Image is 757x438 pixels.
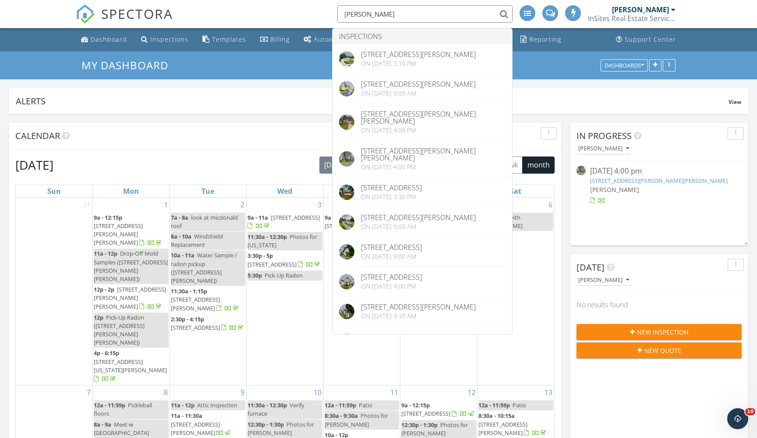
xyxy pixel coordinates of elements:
img: streetview [577,166,586,175]
span: 12:30p - 1:30p [248,420,284,428]
div: [STREET_ADDRESS][PERSON_NAME][PERSON_NAME] [361,110,506,125]
div: [DATE] 4:00 pm [590,166,728,177]
a: 9a - 12:15p [STREET_ADDRESS] [401,400,476,419]
div: Inspections [150,35,188,43]
span: [PERSON_NAME] [590,185,639,194]
a: 11a - 11:30a [STREET_ADDRESS][PERSON_NAME] [171,412,232,436]
img: 9164965%2Fcover_photos%2FsTX2id74JK9nHLdwrAZN%2Foriginal.jpeg [339,214,354,230]
h2: [DATE] [15,156,53,174]
div: On [DATE] 4:00 pm [361,164,506,171]
span: 11:30a - 1:15p [171,287,207,295]
div: On [DATE] 3:30 pm [361,60,476,67]
div: On [DATE] 4:00 pm [361,127,506,134]
button: [DATE] [319,157,351,174]
div: [STREET_ADDRESS][PERSON_NAME] [361,303,476,310]
a: Go to September 2, 2025 [239,198,246,212]
div: Billing [270,35,290,43]
img: data [339,51,354,67]
span: In Progress [577,130,632,142]
span: [STREET_ADDRESS] [271,214,320,221]
a: Go to August 31, 2025 [81,198,92,212]
a: Monday [121,185,141,197]
img: 4c29bf0edede4978e598c0d200862118.jpeg [339,304,354,319]
div: [STREET_ADDRESS] [361,244,422,251]
a: [STREET_ADDRESS][PERSON_NAME][PERSON_NAME] On [DATE] 4:00 pm [333,104,512,140]
span: [DATE] [577,261,605,273]
span: 12p [94,313,103,321]
a: 2:30p - 4:15p [STREET_ADDRESS] [171,315,245,331]
span: [STREET_ADDRESS][PERSON_NAME][PERSON_NAME] [94,222,143,246]
span: Pick-Up Radon [265,271,303,279]
a: 9a - 10:30a [STREET_ADDRESS] [325,213,400,231]
span: Pickleball floors [94,401,152,417]
span: 7a - 8a [171,214,188,221]
span: Photos for [PERSON_NAME] [325,412,388,428]
td: Go to September 3, 2025 [247,198,324,385]
a: [STREET_ADDRESS][PERSON_NAME] On [DATE] 9:00 am [333,207,512,237]
a: [STREET_ADDRESS][PERSON_NAME][PERSON_NAME] [590,177,728,185]
div: Dashboard [91,35,127,43]
li: Inspections [333,28,512,44]
span: 8:30a - 10:15a [478,412,515,420]
div: Automations [314,35,355,43]
a: 4p - 6:15p [STREET_ADDRESS][US_STATE][PERSON_NAME] [94,349,167,382]
a: Go to September 8, 2025 [162,385,170,399]
span: 8a - 10a [171,232,191,240]
div: Reporting [529,35,561,43]
span: 11a - 11:30a [171,412,202,420]
span: 4p - 6:15p [94,349,119,357]
a: [STREET_ADDRESS][PERSON_NAME][PERSON_NAME] On [DATE] 4:00 pm [333,141,512,177]
a: Billing [257,32,293,48]
div: Dashboards [605,62,644,68]
span: 12a - 11:59p [325,401,356,409]
button: New Inspection [577,324,742,340]
a: Go to September 3, 2025 [316,198,323,212]
span: 9a - 10:30a [325,214,353,221]
a: [STREET_ADDRESS][PERSON_NAME] On [DATE] 9:00 am [333,74,512,103]
span: 3:30p - 5p [248,252,273,260]
a: Tuesday [200,185,216,197]
img: 9001527%2Fcover_photos%2FBdwbNZAccz5wl3DTbtrb%2Foriginal.jpeg [339,244,354,260]
img: 8470829%2Fcover_photos%2FvkjC1u9NOQ08tR4DF8Jx%2Foriginal.jpeg [339,274,354,289]
a: 8:30a - 10:15a [STREET_ADDRESS][PERSON_NAME] [478,412,548,436]
a: [STREET_ADDRESS][PERSON_NAME] [333,327,512,356]
div: On [DATE] 3:30 pm [361,193,422,200]
a: 9a - 10:30a [STREET_ADDRESS] [325,214,399,230]
div: On [DATE] 9:00 am [361,223,476,230]
span: 8:30a - 9:30a [325,412,358,420]
a: 2:30p - 4:15p [STREET_ADDRESS] [171,314,246,333]
div: Templates [212,35,246,43]
span: [STREET_ADDRESS][PERSON_NAME] [171,420,220,437]
span: 9a - 11a [248,214,268,221]
span: Photos for [US_STATE] [248,233,317,249]
div: No results found [570,293,748,317]
span: Call with [PERSON_NAME] [478,214,523,230]
span: 2:30p - 4:15p [171,315,204,323]
a: 12p - 2p [STREET_ADDRESS][PERSON_NAME][PERSON_NAME] [94,285,166,310]
span: Photos for [PERSON_NAME] [248,420,314,437]
div: [STREET_ADDRESS][PERSON_NAME] [361,333,476,340]
button: [PERSON_NAME] [577,143,631,155]
div: On [DATE] 9:30 am [361,313,476,320]
a: 4p - 6:15p [STREET_ADDRESS][US_STATE][PERSON_NAME] [94,348,169,384]
a: [STREET_ADDRESS][PERSON_NAME] On [DATE] 9:30 am [333,297,512,326]
span: View [729,98,741,106]
td: Go to September 4, 2025 [323,198,400,385]
a: 12p - 2p [STREET_ADDRESS][PERSON_NAME][PERSON_NAME] [94,285,169,312]
a: Inspections [138,32,192,48]
span: 8a - 9a [94,420,111,428]
a: Dashboard [78,32,131,48]
a: [DATE] 4:00 pm [STREET_ADDRESS][PERSON_NAME][PERSON_NAME] [PERSON_NAME] [577,166,742,205]
a: Go to September 12, 2025 [466,385,477,399]
span: 5:30p [248,271,262,279]
span: Patio [359,401,372,409]
span: New Quote [644,346,681,355]
a: Go to September 10, 2025 [312,385,323,399]
div: On [DATE] 9:00 am [361,253,422,260]
a: 3:30p - 5p [STREET_ADDRESS] [248,252,322,268]
span: Attic inspection [197,401,237,409]
span: look at micdonald roof [171,214,238,230]
a: 9a - 12:15p [STREET_ADDRESS][PERSON_NAME][PERSON_NAME] [94,214,163,247]
a: 9a - 11a [STREET_ADDRESS] [248,214,320,230]
a: [STREET_ADDRESS] On [DATE] 4:00 pm [333,267,512,296]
